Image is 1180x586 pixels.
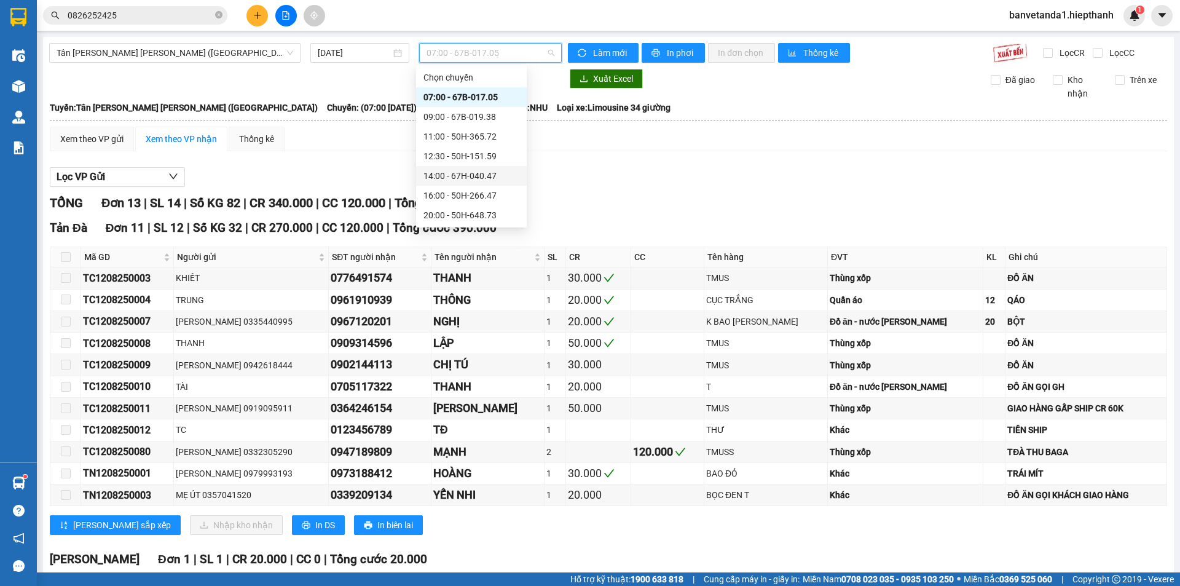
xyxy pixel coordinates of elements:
th: KL [983,247,1005,267]
div: 0902144113 [331,356,429,373]
td: CHỊ TÚ [431,354,545,376]
span: Trên xe [1125,73,1162,87]
div: NGHỊ [433,313,542,330]
div: 09:00 - 67B-019.38 [423,110,519,124]
span: Thống kê [803,46,840,60]
span: Lọc VP Gửi [57,169,105,184]
span: Mã GD [84,250,161,264]
div: QÁO [1007,293,1165,307]
span: | [144,196,147,210]
span: In DS [315,518,335,532]
div: 1 [546,271,564,285]
div: GIAO HÀNG GẤP SHIP CR 60K [1007,402,1165,415]
div: TN1208250001 [83,465,171,481]
div: 20.000 [568,313,629,330]
span: SL 14 [150,196,181,210]
span: Loại xe: Limousine 34 giường [557,101,671,114]
div: Xem theo VP nhận [146,132,217,146]
div: TRÁI MÍT [1007,467,1165,480]
button: sort-ascending[PERSON_NAME] sắp xếp [50,515,181,535]
span: aim [310,11,318,20]
div: ĐỒ ĂN [1007,336,1165,350]
div: THANH [176,336,326,350]
span: Làm mới [593,46,629,60]
td: 0339209134 [329,485,431,506]
th: ĐVT [828,247,983,267]
span: | [226,552,229,566]
div: CỤC TRẮNG [706,293,825,307]
div: 0339209134 [331,486,429,504]
div: 0123456789 [331,421,429,438]
b: Tuyến: Tân [PERSON_NAME] [PERSON_NAME] ([GEOGRAPHIC_DATA]) [50,103,318,113]
span: file-add [281,11,290,20]
span: Miền Nam [803,572,954,586]
td: 0973188412 [329,463,431,485]
span: plus [253,11,262,20]
td: NGHỊ [431,311,545,333]
div: BAO ĐỎ [706,467,825,480]
td: 0909314596 [329,333,431,354]
button: plus [246,5,268,26]
span: Số KG 82 [190,196,240,210]
div: 14:00 - 67H-040.47 [423,169,519,183]
div: Đồ ăn - nước [PERSON_NAME] [830,380,981,394]
div: Thùng xốp [830,445,981,459]
div: TC1208250010 [83,379,171,394]
button: syncLàm mới [568,43,639,63]
img: warehouse-icon [12,477,25,489]
div: Xem theo VP gửi [60,132,124,146]
div: 1 [546,315,564,328]
div: TÀI [176,380,326,394]
span: Kho nhận [1063,73,1106,100]
td: TC1208250008 [81,333,174,354]
th: Ghi chú [1005,247,1167,267]
div: 20.000 [568,291,629,309]
div: TMUS [706,358,825,372]
span: SL 12 [154,221,184,235]
span: check [675,446,686,457]
span: CR 20.000 [232,552,287,566]
span: | [290,552,293,566]
div: TC1208250003 [83,271,171,286]
div: [PERSON_NAME] 0919095911 [176,402,326,415]
span: Số KG 32 [193,221,242,235]
div: 0705117322 [331,378,429,395]
span: Tản Đà [50,221,87,235]
th: SL [545,247,566,267]
div: TN1208250003 [83,488,171,503]
span: close-circle [215,10,222,22]
div: 0776491574 [331,269,429,287]
div: THÔNG [433,291,542,309]
span: check [604,338,615,349]
div: 0909314596 [331,335,429,352]
img: icon-new-feature [1129,10,1140,21]
div: TMUS [706,402,825,415]
td: TC1208250004 [81,290,174,311]
div: THANH [433,378,542,395]
span: Tân Châu - Hồ Chí Minh (Giường) [57,44,293,62]
div: MẸ ÚT 0357041520 [176,488,326,502]
span: CC 120.000 [322,221,383,235]
span: | [1061,572,1063,586]
div: 20.000 [568,486,629,504]
button: aim [304,5,325,26]
div: TC1208250008 [83,336,171,351]
sup: 1 [23,475,27,478]
td: THÔNG [431,290,545,311]
img: warehouse-icon [12,111,25,124]
span: check [604,295,615,306]
span: In biên lai [377,518,413,532]
span: | [316,221,319,235]
td: LÊ THỊ HIẾU KIÊN [431,398,545,419]
div: 1 [546,336,564,350]
div: CHỊ TÚ [433,356,542,373]
td: 0947189809 [329,441,431,463]
span: Miền Bắc [964,572,1052,586]
span: copyright [1112,575,1120,584]
div: 20:00 - 50H-648.73 [423,208,519,222]
span: | [147,221,151,235]
button: bar-chartThống kê [778,43,850,63]
span: search [51,11,60,20]
button: downloadXuất Excel [570,69,643,89]
div: TIỀN SHIP [1007,423,1165,437]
